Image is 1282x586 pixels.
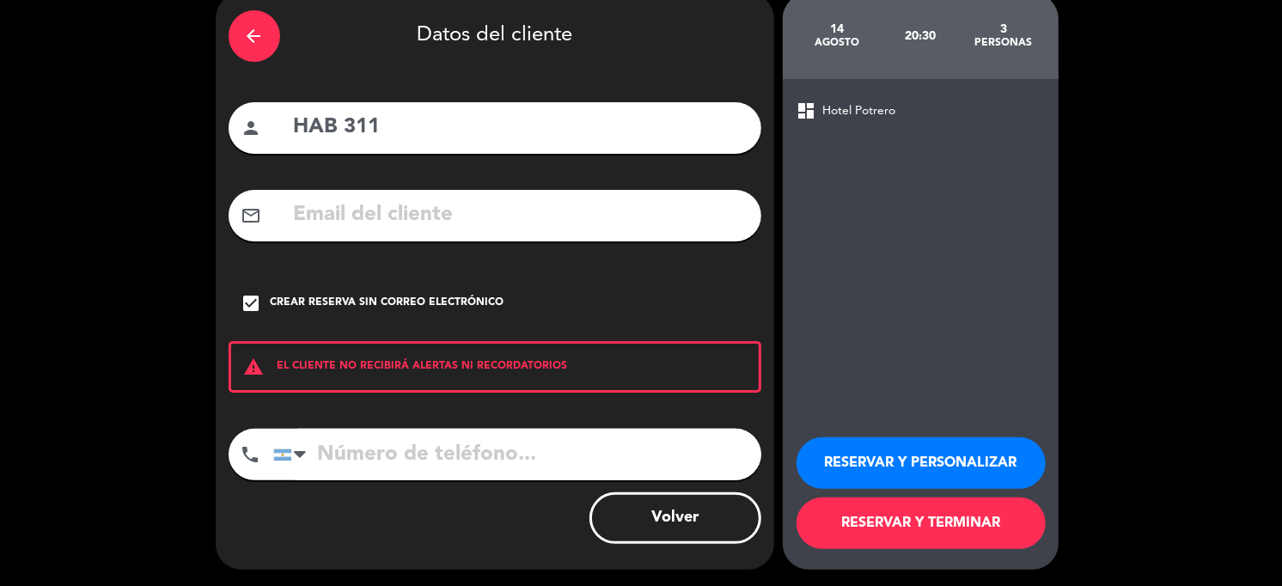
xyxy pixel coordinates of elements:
i: warning [231,357,278,377]
input: Nombre del cliente [292,110,748,145]
button: RESERVAR Y PERSONALIZAR [797,437,1046,489]
input: Número de teléfono... [273,429,761,480]
i: mail_outline [241,205,262,226]
button: RESERVAR Y TERMINAR [797,497,1046,549]
div: agosto [796,36,879,50]
div: 14 [796,22,879,36]
i: phone [241,444,261,465]
i: arrow_back [244,26,265,46]
span: Hotel Potrero [823,101,896,121]
div: 3 [961,22,1045,36]
div: Argentina: +54 [274,430,314,479]
i: person [241,118,262,138]
div: EL CLIENTE NO RECIBIRÁ ALERTAS NI RECORDATORIOS [229,341,761,393]
button: Volver [589,492,761,544]
div: Crear reserva sin correo electrónico [271,295,504,312]
div: 20:30 [878,6,961,66]
input: Email del cliente [292,198,748,233]
span: dashboard [797,101,817,121]
div: Datos del cliente [229,6,761,66]
i: check_box [241,293,262,314]
div: personas [961,36,1045,50]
